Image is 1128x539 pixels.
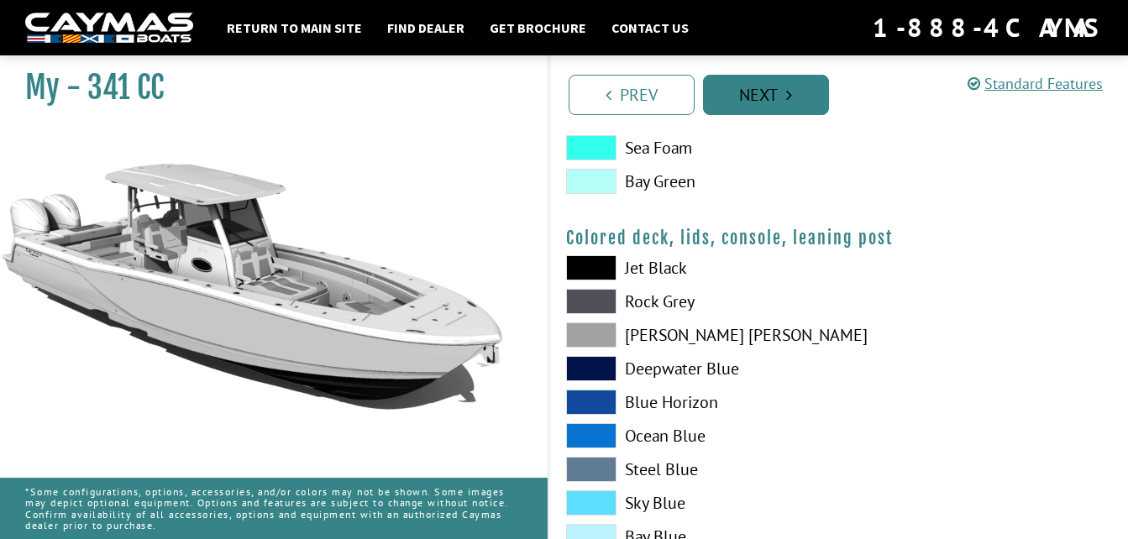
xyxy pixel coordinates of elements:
label: Bay Green [566,169,822,194]
a: Standard Features [968,74,1103,93]
a: Prev [569,75,695,115]
a: Next [703,75,829,115]
label: Ocean Blue [566,423,822,448]
a: Get Brochure [481,17,595,39]
h4: Colored deck, lids, console, leaning post [566,228,1112,249]
label: Jet Black [566,255,822,280]
a: Contact Us [603,17,697,39]
label: Sea Foam [566,135,822,160]
div: 1-888-4CAYMAS [873,9,1103,46]
label: Deepwater Blue [566,356,822,381]
p: *Some configurations, options, accessories, and/or colors may not be shown. Some images may depic... [25,478,522,539]
a: Find Dealer [379,17,473,39]
label: Sky Blue [566,490,822,515]
label: Steel Blue [566,457,822,482]
img: white-logo-c9c8dbefe5ff5ceceb0f0178aa75bf4bb51f6bca0971e226c86eb53dfe498488.png [25,13,193,44]
label: Rock Grey [566,289,822,314]
label: Blue Horizon [566,390,822,415]
a: Return to main site [218,17,370,39]
label: [PERSON_NAME] [PERSON_NAME] [566,322,822,348]
h1: My - 341 CC [25,69,506,107]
